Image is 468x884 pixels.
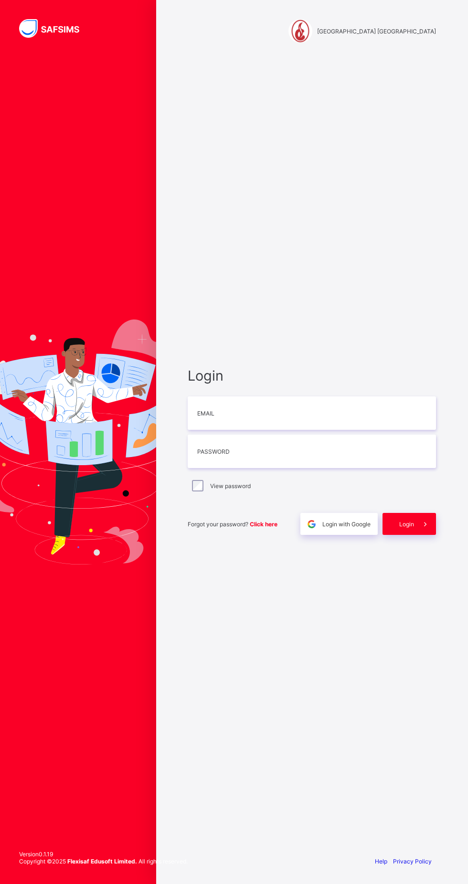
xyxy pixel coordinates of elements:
[67,858,137,865] strong: Flexisaf Edusoft Limited.
[317,28,436,35] span: [GEOGRAPHIC_DATA] [GEOGRAPHIC_DATA]
[399,521,414,528] span: Login
[210,482,251,490] label: View password
[188,367,436,384] span: Login
[250,521,277,528] a: Click here
[19,19,91,38] img: SAFSIMS Logo
[375,858,387,865] a: Help
[393,858,432,865] a: Privacy Policy
[322,521,371,528] span: Login with Google
[188,521,277,528] span: Forgot your password?
[306,519,317,530] img: google.396cfc9801f0270233282035f929180a.svg
[19,858,188,865] span: Copyright © 2025 All rights reserved.
[19,851,188,858] span: Version 0.1.19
